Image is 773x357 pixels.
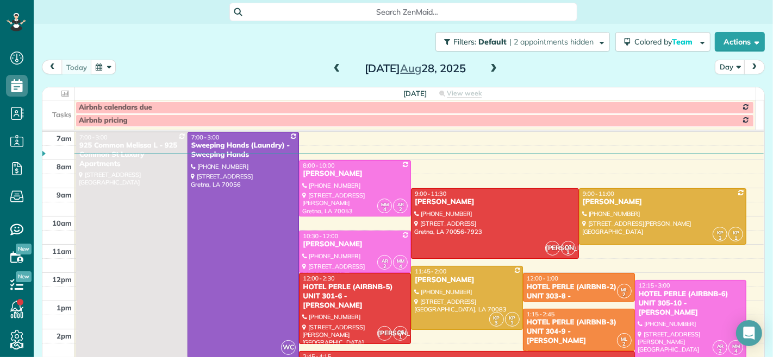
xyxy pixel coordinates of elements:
[57,134,72,143] span: 7am
[397,329,404,335] span: CG
[715,60,745,74] button: Day
[414,276,520,285] div: [PERSON_NAME]
[715,32,765,52] button: Actions
[713,346,727,356] small: 2
[52,219,72,227] span: 10am
[57,303,72,312] span: 1pm
[281,340,296,355] span: WC
[717,343,724,349] span: AR
[414,197,576,207] div: [PERSON_NAME]
[732,343,740,349] span: MM
[526,318,632,346] div: HOTEL PERLE (AIRBNB-3) UNIT 304-9 - [PERSON_NAME]
[729,233,743,244] small: 1
[490,318,503,328] small: 3
[347,62,483,74] h2: [DATE] 28, 2025
[397,258,404,264] span: MM
[506,318,519,328] small: 1
[565,244,571,250] span: CG
[615,32,710,52] button: Colored byTeam
[397,201,404,207] span: AR
[733,229,739,235] span: KP
[430,32,610,52] a: Filters: Default | 2 appointments hidden
[717,229,724,235] span: KP
[638,290,744,317] div: HOTEL PERLE (AIRBNB-6) UNIT 305-10 - [PERSON_NAME]
[621,286,627,292] span: ML
[400,61,421,75] span: Aug
[509,37,594,47] span: | 2 appointments hidden
[302,283,408,310] div: HOTEL PERLE (AIRBNB-5) UNIT 301-6 - [PERSON_NAME]
[618,339,631,349] small: 2
[303,275,334,282] span: 12:00 - 2:30
[447,89,482,98] span: View week
[583,190,614,197] span: 9:00 - 11:00
[527,275,558,282] span: 12:00 - 1:00
[302,169,408,178] div: [PERSON_NAME]
[509,315,515,321] span: KP
[394,205,407,215] small: 2
[52,275,72,284] span: 12pm
[79,116,128,125] span: Airbnb pricing
[729,346,743,356] small: 4
[61,60,92,74] button: today
[191,141,296,160] div: Sweeping Hands (Laundry) - Sweeping Hands
[381,201,389,207] span: MM
[303,232,338,240] span: 10:30 - 12:00
[634,37,696,47] span: Colored by
[191,133,220,141] span: 7:00 - 3:00
[672,37,694,47] span: Team
[79,103,152,112] span: Airbnb calendars due
[526,283,632,310] div: HOTEL PERLE (AIRBNB-2) UNIT 303-8 - [PERSON_NAME]
[478,37,507,47] span: Default
[57,190,72,199] span: 9am
[382,258,388,264] span: AR
[16,244,32,254] span: New
[394,262,407,272] small: 4
[453,37,476,47] span: Filters:
[52,247,72,256] span: 11am
[618,290,631,300] small: 2
[403,89,427,98] span: [DATE]
[79,141,184,169] div: 925 Common Melissa L - 925 Common St Luxury Apartments
[639,282,670,289] span: 12:15 - 3:00
[377,326,392,341] span: [PERSON_NAME]
[303,162,334,169] span: 8:00 - 10:00
[736,320,762,346] div: Open Intercom Messenger
[16,271,32,282] span: New
[493,315,500,321] span: KP
[713,233,727,244] small: 3
[302,240,408,249] div: [PERSON_NAME]
[394,332,407,342] small: 1
[621,336,627,342] span: ML
[527,310,555,318] span: 1:15 - 2:45
[57,162,72,171] span: 8am
[562,247,575,258] small: 1
[415,190,446,197] span: 9:00 - 11:30
[744,60,765,74] button: next
[79,133,108,141] span: 7:00 - 3:00
[378,205,391,215] small: 4
[57,331,72,340] span: 2pm
[415,267,446,275] span: 11:45 - 2:00
[42,60,63,74] button: prev
[545,241,560,256] span: [PERSON_NAME]
[435,32,610,52] button: Filters: Default | 2 appointments hidden
[378,262,391,272] small: 2
[582,197,744,207] div: [PERSON_NAME]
